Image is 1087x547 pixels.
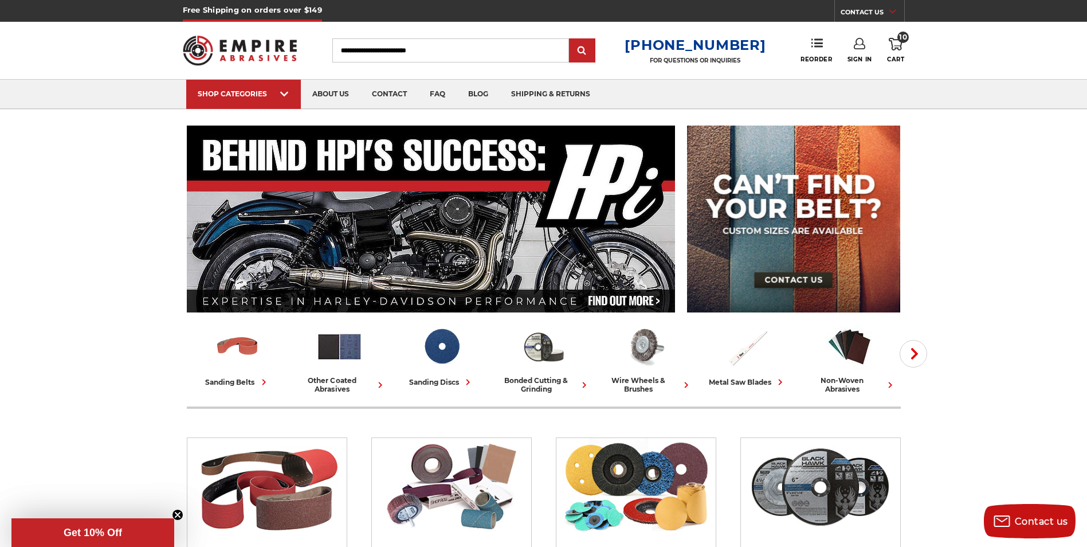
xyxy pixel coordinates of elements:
[64,527,122,538] span: Get 10% Off
[360,80,418,109] a: contact
[520,323,567,370] img: Bonded Cutting & Grinding
[800,56,832,63] span: Reorder
[800,38,832,62] a: Reorder
[293,376,386,393] div: other coated abrasives
[497,323,590,393] a: bonded cutting & grinding
[497,376,590,393] div: bonded cutting & grinding
[984,504,1076,538] button: Contact us
[887,56,904,63] span: Cart
[172,509,183,521] button: Close teaser
[1015,516,1068,527] span: Contact us
[183,28,297,73] img: Empire Abrasives
[11,518,174,547] div: Get 10% OffClose teaser
[599,376,692,393] div: wire wheels & brushes
[500,80,602,109] a: shipping & returns
[803,376,896,393] div: non-woven abrasives
[887,38,904,63] a: 10 Cart
[316,323,363,370] img: Other Coated Abrasives
[709,376,786,388] div: metal saw blades
[293,323,386,393] a: other coated abrasives
[395,323,488,388] a: sanding discs
[457,80,500,109] a: blog
[599,323,692,393] a: wire wheels & brushes
[409,376,474,388] div: sanding discs
[214,323,261,370] img: Sanding Belts
[847,56,872,63] span: Sign In
[301,80,360,109] a: about us
[724,323,771,370] img: Metal Saw Blades
[187,126,676,312] img: Banner for an interview featuring Horsepower Inc who makes Harley performance upgrades featured o...
[198,89,289,98] div: SHOP CATEGORIES
[803,323,896,393] a: non-woven abrasives
[746,438,894,536] img: Bonded Cutting & Grinding
[571,40,594,62] input: Submit
[418,80,457,109] a: faq
[897,32,909,43] span: 10
[900,340,927,368] button: Next
[418,323,465,370] img: Sanding Discs
[193,438,341,536] img: Sanding Belts
[191,323,284,388] a: sanding belts
[826,323,873,370] img: Non-woven Abrasives
[377,438,525,536] img: Other Coated Abrasives
[206,376,270,388] div: sanding belts
[562,438,710,536] img: Sanding Discs
[625,57,766,64] p: FOR QUESTIONS OR INQUIRIES
[841,6,904,22] a: CONTACT US
[625,37,766,53] a: [PHONE_NUMBER]
[687,126,900,312] img: promo banner for custom belts.
[622,323,669,370] img: Wire Wheels & Brushes
[701,323,794,388] a: metal saw blades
